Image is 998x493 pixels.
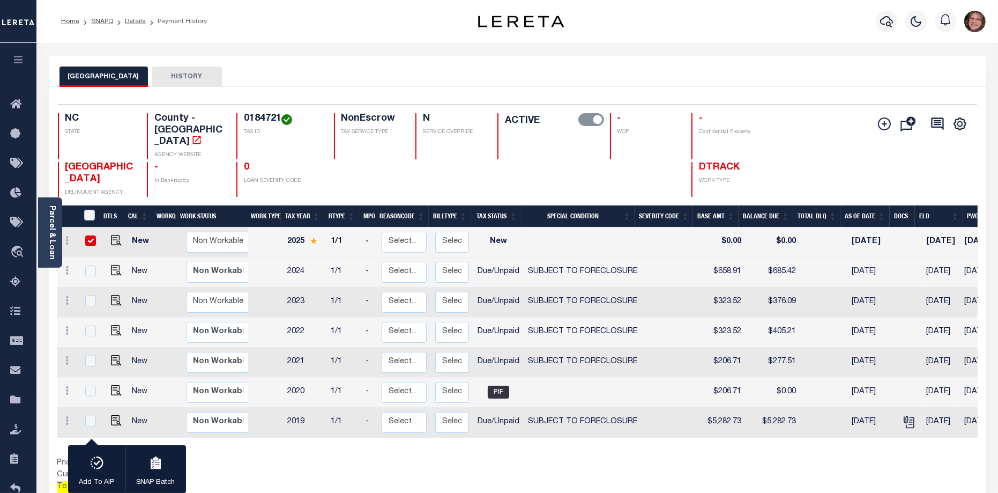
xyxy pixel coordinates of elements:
h4: NC [65,113,135,125]
td: - [361,257,377,288]
span: SUBJECT TO FORECLOSURE [528,268,637,275]
td: Due/Unpaid [473,288,524,318]
th: WorkQ [152,205,176,227]
td: 1/1 [326,408,361,438]
p: WOP [617,128,679,136]
p: AGENCY WEBSITE [154,151,224,159]
span: SUBJECT TO FORECLOSURE [528,328,637,335]
span: SUBJECT TO FORECLOSURE [528,358,637,365]
td: [DATE] [847,318,896,348]
td: $0.00 [746,227,800,257]
p: STATE [65,128,135,136]
span: [GEOGRAPHIC_DATA] [65,163,133,184]
th: MPO [359,205,375,227]
td: New [128,348,157,378]
td: 2024 [283,257,326,288]
td: [DATE] [922,378,960,408]
th: RType: activate to sort column ascending [324,205,359,227]
td: [DATE] [922,318,960,348]
a: SNAPQ [91,18,113,25]
th: BillType: activate to sort column ascending [429,205,471,227]
td: 1/1 [326,348,361,378]
td: $5,282.73 [700,408,746,438]
td: $376.09 [746,288,800,318]
th: CAL: activate to sort column ascending [124,205,152,227]
p: TAX SERVICE TYPE [341,128,403,136]
td: 1/1 [326,288,361,318]
span: SUBJECT TO FORECLOSURE [528,298,637,305]
td: $323.52 [700,318,746,348]
td: Prior Years Due [57,458,132,469]
td: [DATE] [922,227,960,257]
h4: County - [GEOGRAPHIC_DATA] [154,113,224,148]
button: HISTORY [152,67,222,87]
td: $323.52 [700,288,746,318]
td: [DATE] [847,348,896,378]
span: 0 [244,163,249,172]
p: SERVICE OVERRIDE [423,128,485,136]
span: DTRACK [699,163,740,172]
td: New [128,227,157,257]
th: &nbsp;&nbsp;&nbsp;&nbsp;&nbsp;&nbsp;&nbsp;&nbsp;&nbsp;&nbsp; [57,205,78,227]
td: New [128,288,157,318]
td: 2025 [283,227,326,257]
td: - [361,227,377,257]
th: Total DLQ: activate to sort column ascending [793,205,840,227]
th: ELD: activate to sort column ascending [915,205,963,227]
td: $405.21 [746,318,800,348]
p: DELINQUENT AGENCY [65,189,135,197]
td: 2021 [283,348,326,378]
h4: 0184721 [244,113,321,125]
td: - [361,378,377,408]
td: New [128,408,157,438]
td: Due/Unpaid [473,257,524,288]
td: [DATE] [922,408,960,438]
span: - [154,163,158,172]
span: - [699,114,703,123]
td: New [473,227,524,257]
th: As of Date: activate to sort column ascending [840,205,890,227]
li: Payment History [146,17,207,26]
td: [DATE] [847,378,896,408]
td: $0.00 [700,227,746,257]
td: $658.91 [700,257,746,288]
p: LOAN SEVERITY CODE [244,177,321,185]
th: DTLS [99,205,124,227]
td: New [128,257,157,288]
td: [DATE] [922,257,960,288]
th: Base Amt: activate to sort column ascending [693,205,739,227]
td: $277.51 [746,348,800,378]
td: - [361,408,377,438]
td: Current Year Due [57,469,132,481]
th: Balance Due: activate to sort column ascending [739,205,793,227]
td: [DATE] [847,257,896,288]
th: Tax Year: activate to sort column ascending [281,205,324,227]
td: $206.71 [700,378,746,408]
td: - [361,318,377,348]
td: $0.00 [746,378,800,408]
th: Tax Status: activate to sort column ascending [471,205,522,227]
td: $206.71 [700,348,746,378]
a: Home [61,18,79,25]
td: $685.42 [746,257,800,288]
button: [GEOGRAPHIC_DATA] [59,67,148,87]
h4: N [423,113,485,125]
p: Confidential Property [699,128,768,136]
td: Due/Unpaid [473,318,524,348]
td: [DATE] [847,227,896,257]
td: $5,282.73 [746,408,800,438]
h4: NonEscrow [341,113,403,125]
span: SUBJECT TO FORECLOSURE [528,418,637,425]
td: - [361,288,377,318]
td: 1/1 [326,318,361,348]
td: 1/1 [326,378,361,408]
td: [DATE] [922,348,960,378]
th: Severity Code: activate to sort column ascending [635,205,693,227]
span: PIF [488,386,509,399]
th: &nbsp; [78,205,100,227]
td: New [128,378,157,408]
td: 2023 [283,288,326,318]
th: Special Condition: activate to sort column ascending [522,205,635,227]
p: TAX ID [244,128,321,136]
td: [DATE] [847,408,896,438]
